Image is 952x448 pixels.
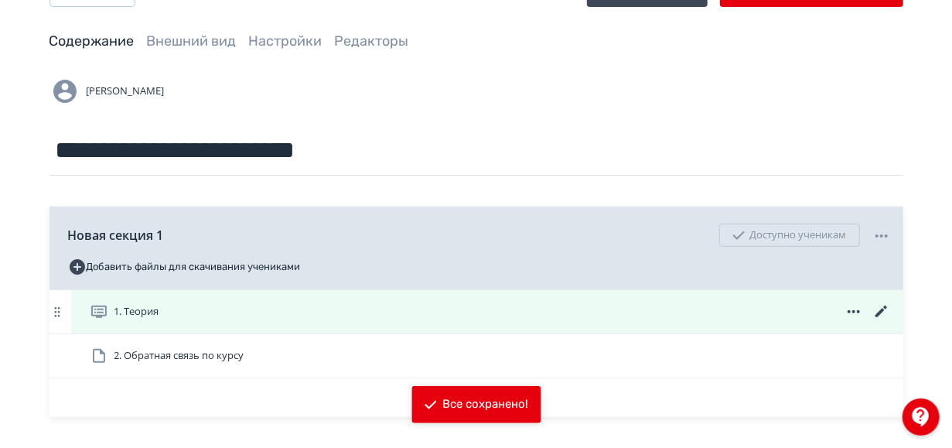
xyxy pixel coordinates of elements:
span: [PERSON_NAME] [87,84,165,99]
div: Все сохранено! [442,397,528,412]
div: 1. Теория [49,290,903,334]
span: 2. Обратная связь по курсу [114,348,244,364]
button: Добавить файлы для скачивания учениками [68,255,301,279]
a: Внешний вид [147,32,237,50]
span: 1. Теория [114,304,159,320]
span: Новая секция 1 [68,226,164,245]
button: Добавить [49,378,903,417]
a: Содержание [49,32,135,50]
div: Доступно ученикам [719,224,860,247]
div: 2. Обратная связь по курсу [49,334,903,378]
a: Настройки [249,32,322,50]
a: Редакторы [335,32,409,50]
